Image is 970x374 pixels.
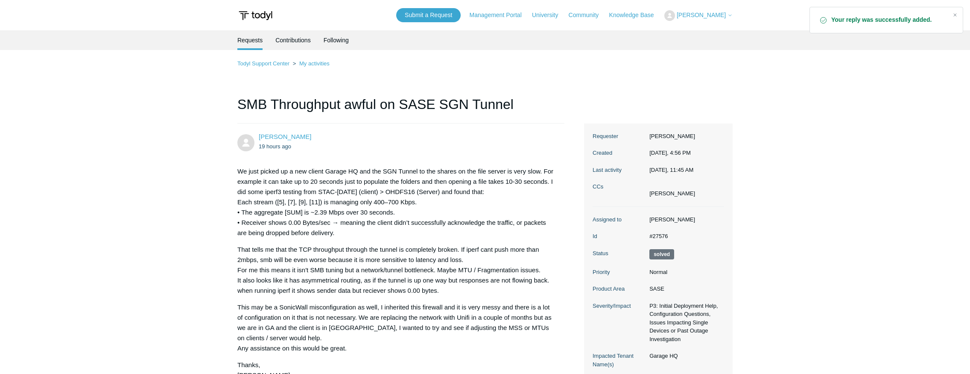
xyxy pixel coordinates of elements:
[324,30,349,50] a: Following
[299,60,330,67] a: My activities
[593,302,645,310] dt: Severity/Impact
[275,30,311,50] a: Contributions
[237,244,556,296] p: That tells me that the TCP throughput through the tunnel is completely broken. If iperf cant push...
[649,249,674,259] span: This request has been solved
[593,183,645,191] dt: CCs
[593,166,645,174] dt: Last activity
[593,232,645,241] dt: Id
[593,132,645,141] dt: Requester
[645,215,724,224] dd: [PERSON_NAME]
[593,268,645,277] dt: Priority
[649,189,695,198] li: Burke Copeland
[291,60,330,67] li: My activities
[237,8,274,24] img: Todyl Support Center Help Center home page
[396,8,461,22] a: Submit a Request
[645,352,724,360] dd: Garage HQ
[645,268,724,277] dd: Normal
[677,12,726,18] span: [PERSON_NAME]
[237,94,564,124] h1: SMB Throughput awful on SASE SGN Tunnel
[237,302,556,353] p: This may be a SonicWall misconfiguration as well, I inherited this firewall and it is very messy ...
[645,285,724,293] dd: SASE
[593,249,645,258] dt: Status
[664,10,733,21] button: [PERSON_NAME]
[649,150,691,156] time: 08/20/2025, 16:56
[237,60,289,67] a: Todyl Support Center
[569,11,608,20] a: Community
[259,133,311,140] span: Matthew Martin
[593,352,645,368] dt: Impacted Tenant Name(s)
[949,9,961,21] div: Close
[645,232,724,241] dd: #27576
[645,302,724,344] dd: P3: Initial Deployment Help, Configuration Questions, Issues Impacting Single Devices or Past Out...
[831,16,946,24] strong: Your reply was successfully added.
[645,132,724,141] dd: [PERSON_NAME]
[593,285,645,293] dt: Product Area
[470,11,530,20] a: Management Portal
[593,149,645,157] dt: Created
[237,60,291,67] li: Todyl Support Center
[609,11,663,20] a: Knowledge Base
[593,215,645,224] dt: Assigned to
[649,167,693,173] time: 08/21/2025, 11:45
[237,166,556,238] p: We just picked up a new client Garage HQ and the SGN Tunnel to the shares on the file server is v...
[237,30,263,50] li: Requests
[259,143,291,150] time: 08/20/2025, 16:56
[259,133,311,140] a: [PERSON_NAME]
[532,11,567,20] a: University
